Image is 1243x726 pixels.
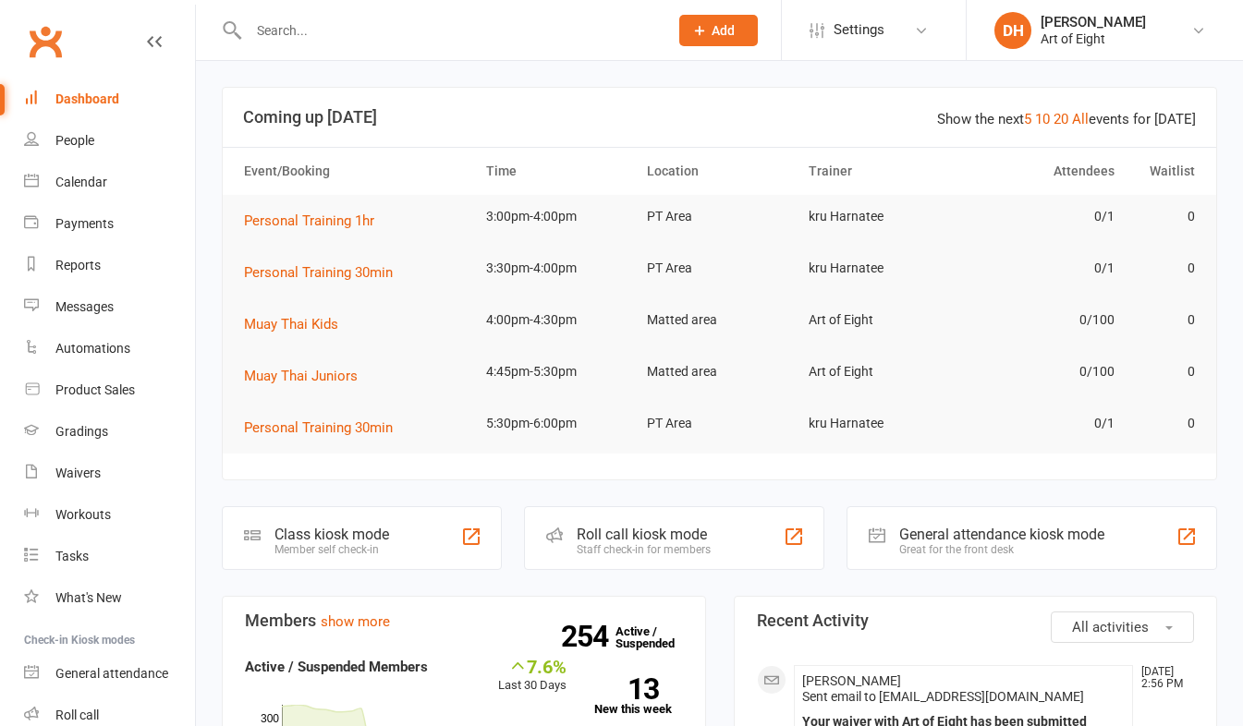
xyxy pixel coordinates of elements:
[22,18,68,65] a: Clubworx
[244,417,406,439] button: Personal Training 30min
[899,526,1104,543] div: General attendance kiosk mode
[594,675,659,703] strong: 13
[24,653,195,695] a: General attendance kiosk mode
[757,611,1195,630] h3: Recent Activity
[55,466,101,480] div: Waivers
[245,611,683,630] h3: Members
[321,613,390,630] a: show more
[55,91,119,106] div: Dashboard
[961,298,1123,342] td: 0/100
[800,247,962,290] td: kru Harnatee
[55,708,99,722] div: Roll call
[24,328,195,369] a: Automations
[961,247,1123,290] td: 0/1
[24,369,195,411] a: Product Sales
[244,313,351,335] button: Muay Thai Kids
[478,148,640,195] th: Time
[594,678,683,715] a: 13New this week
[1132,666,1193,690] time: [DATE] 2:56 PM
[1123,402,1203,445] td: 0
[55,258,101,272] div: Reports
[800,195,962,238] td: kru Harnatee
[1035,111,1050,127] a: 10
[712,23,735,38] span: Add
[800,402,962,445] td: kru Harnatee
[639,402,800,445] td: PT Area
[236,148,478,195] th: Event/Booking
[800,298,962,342] td: Art of Eight
[55,549,89,563] div: Tasks
[498,656,567,696] div: Last 30 Days
[498,656,567,676] div: 7.6%
[244,316,338,333] span: Muay Thai Kids
[55,341,130,356] div: Automations
[55,382,135,397] div: Product Sales
[244,261,406,284] button: Personal Training 30min
[994,12,1031,49] div: DH
[243,108,1196,127] h3: Coming up [DATE]
[244,368,358,384] span: Muay Thai Juniors
[1054,111,1068,127] a: 20
[1123,298,1203,342] td: 0
[961,148,1123,195] th: Attendees
[639,298,800,342] td: Matted area
[245,659,428,675] strong: Active / Suspended Members
[244,212,374,229] span: Personal Training 1hr
[577,543,711,556] div: Staff check-in for members
[800,350,962,393] td: Art of Eight
[24,203,195,245] a: Payments
[1041,14,1146,30] div: [PERSON_NAME]
[274,543,389,556] div: Member self check-in
[561,623,615,650] strong: 254
[937,108,1196,130] div: Show the next events for [DATE]
[55,666,168,681] div: General attendance
[55,299,114,314] div: Messages
[55,590,122,605] div: What's New
[577,526,711,543] div: Roll call kiosk mode
[478,350,640,393] td: 4:45pm-5:30pm
[961,195,1123,238] td: 0/1
[1041,30,1146,47] div: Art of Eight
[478,195,640,238] td: 3:00pm-4:00pm
[1123,350,1203,393] td: 0
[802,673,901,688] span: [PERSON_NAME]
[615,611,697,663] a: 254Active / Suspended
[24,577,195,619] a: What's New
[55,133,94,148] div: People
[1072,111,1089,127] a: All
[24,411,195,453] a: Gradings
[961,402,1123,445] td: 0/1
[24,286,195,328] a: Messages
[478,247,640,290] td: 3:30pm-4:00pm
[244,264,393,281] span: Personal Training 30min
[55,507,111,522] div: Workouts
[1123,247,1203,290] td: 0
[834,9,884,51] span: Settings
[639,247,800,290] td: PT Area
[24,162,195,203] a: Calendar
[244,210,387,232] button: Personal Training 1hr
[24,79,195,120] a: Dashboard
[478,402,640,445] td: 5:30pm-6:00pm
[639,148,800,195] th: Location
[802,689,1084,704] span: Sent email to [EMAIL_ADDRESS][DOMAIN_NAME]
[244,365,371,387] button: Muay Thai Juniors
[800,148,962,195] th: Trainer
[1123,148,1203,195] th: Waitlist
[679,15,758,46] button: Add
[899,543,1104,556] div: Great for the front desk
[24,536,195,577] a: Tasks
[961,350,1123,393] td: 0/100
[55,424,108,439] div: Gradings
[1024,111,1031,127] a: 5
[244,419,393,436] span: Personal Training 30min
[639,350,800,393] td: Matted area
[1072,619,1149,635] span: All activities
[1123,195,1203,238] td: 0
[1051,611,1194,643] button: All activities
[24,120,195,162] a: People
[24,453,195,494] a: Waivers
[24,494,195,536] a: Workouts
[24,245,195,286] a: Reports
[55,216,114,231] div: Payments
